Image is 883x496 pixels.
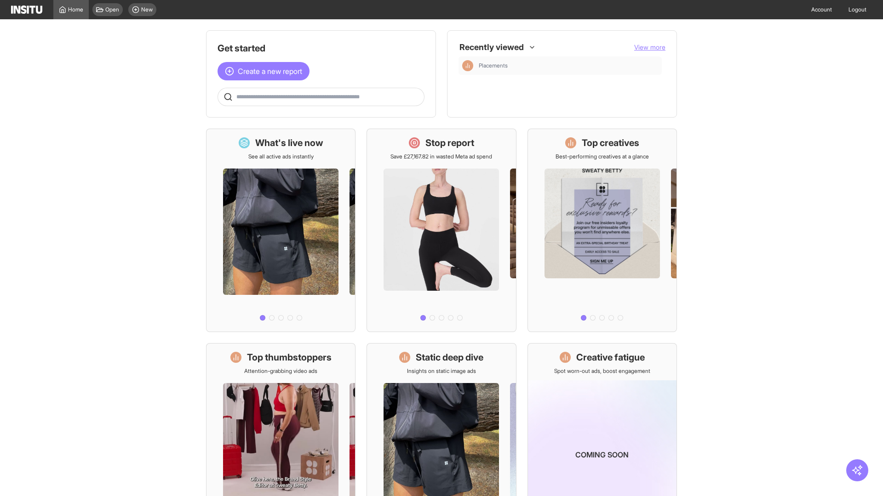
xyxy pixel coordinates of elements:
p: See all active ads instantly [248,153,314,160]
h1: Top thumbstoppers [247,351,332,364]
button: Create a new report [218,62,310,80]
span: New [141,6,153,13]
h1: Top creatives [582,136,639,149]
p: Insights on static image ads [407,367,476,375]
span: Open [105,6,119,13]
span: View more [634,43,665,51]
span: Placements [479,62,508,69]
h1: Get started [218,42,424,55]
h1: Stop report [425,136,474,149]
span: Create a new report [238,66,302,77]
img: Logo [11,6,42,14]
div: Insights [462,60,473,71]
p: Attention-grabbing video ads [244,367,317,375]
button: View more [634,43,665,52]
a: Top creativesBest-performing creatives at a glance [528,129,677,332]
span: Home [68,6,83,13]
p: Best-performing creatives at a glance [556,153,649,160]
h1: Static deep dive [416,351,483,364]
a: Stop reportSave £27,167.82 in wasted Meta ad spend [367,129,516,332]
h1: What's live now [255,136,323,149]
span: Placements [479,62,658,69]
a: What's live nowSee all active ads instantly [206,129,355,332]
p: Save £27,167.82 in wasted Meta ad spend [390,153,492,160]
